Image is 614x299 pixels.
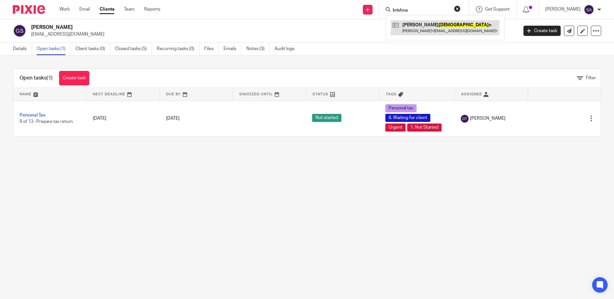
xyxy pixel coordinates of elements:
[31,24,417,31] h2: [PERSON_NAME]
[144,6,160,13] a: Reports
[124,6,135,13] a: Team
[13,5,45,14] img: Pixie
[312,114,341,122] span: Not started
[454,5,460,12] button: Clear
[100,6,114,13] a: Clients
[20,113,45,117] a: Personal Tax
[485,7,510,12] span: Get Support
[586,76,596,80] span: Filter
[523,26,561,36] a: Create task
[115,43,152,55] a: Closed tasks (5)
[275,43,299,55] a: Audit logs
[545,6,581,13] p: [PERSON_NAME]
[47,75,53,81] span: (1)
[20,75,53,81] h1: Open tasks
[31,31,514,38] p: [EMAIL_ADDRESS][DOMAIN_NAME]
[461,115,469,123] img: svg%3E
[166,116,180,121] span: [DATE]
[13,24,26,38] img: svg%3E
[59,71,89,85] a: Create task
[20,120,73,124] span: 9 of 13 · Prepare tax return
[59,6,70,13] a: Work
[75,43,110,55] a: Client tasks (0)
[470,115,505,122] span: [PERSON_NAME]
[386,92,397,96] span: Tags
[86,101,160,136] td: [DATE]
[246,43,270,55] a: Notes (3)
[13,43,32,55] a: Details
[79,6,90,13] a: Email
[37,43,71,55] a: Open tasks (1)
[385,114,430,122] span: 6. Waiting for client
[224,43,241,55] a: Emails
[385,124,406,132] span: Urgent
[204,43,219,55] a: Files
[407,124,442,132] span: 1. Not Started
[584,4,594,15] img: svg%3E
[385,104,417,112] span: Personal tax
[157,43,199,55] a: Recurring tasks (0)
[312,92,329,96] span: Status
[392,8,450,13] input: Search
[239,92,273,96] span: Snoozed Until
